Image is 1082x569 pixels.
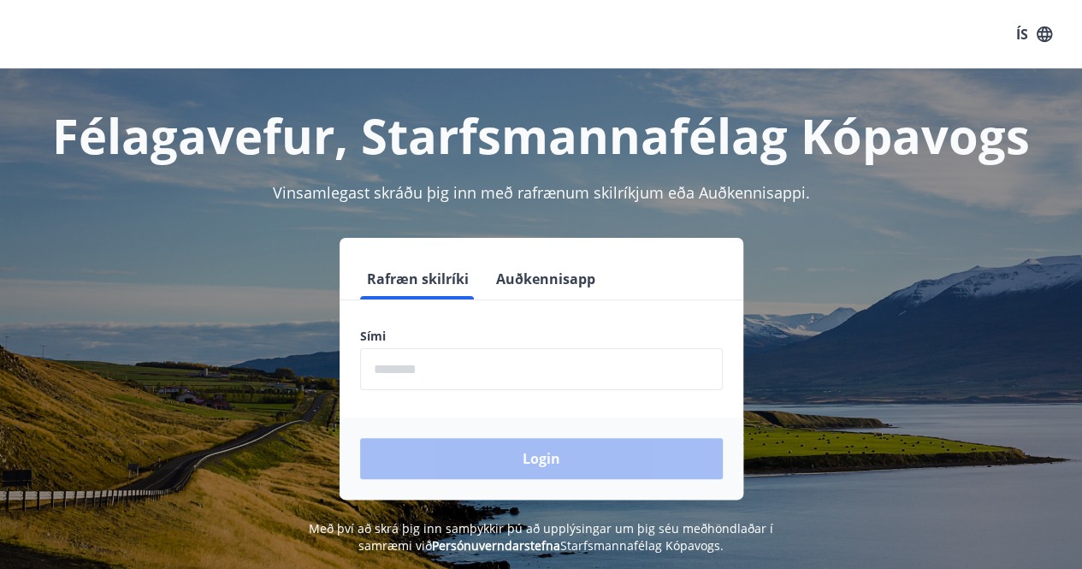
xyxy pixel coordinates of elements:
[309,520,773,554] span: Með því að skrá þig inn samþykkir þú að upplýsingar um þig séu meðhöndlaðar í samræmi við Starfsm...
[360,258,476,299] button: Rafræn skilríki
[360,328,723,345] label: Sími
[432,537,560,554] a: Persónuverndarstefna
[21,103,1061,168] h1: Félagavefur, Starfsmannafélag Kópavogs
[273,182,810,203] span: Vinsamlegast skráðu þig inn með rafrænum skilríkjum eða Auðkennisappi.
[489,258,602,299] button: Auðkennisapp
[1007,19,1061,50] button: ÍS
